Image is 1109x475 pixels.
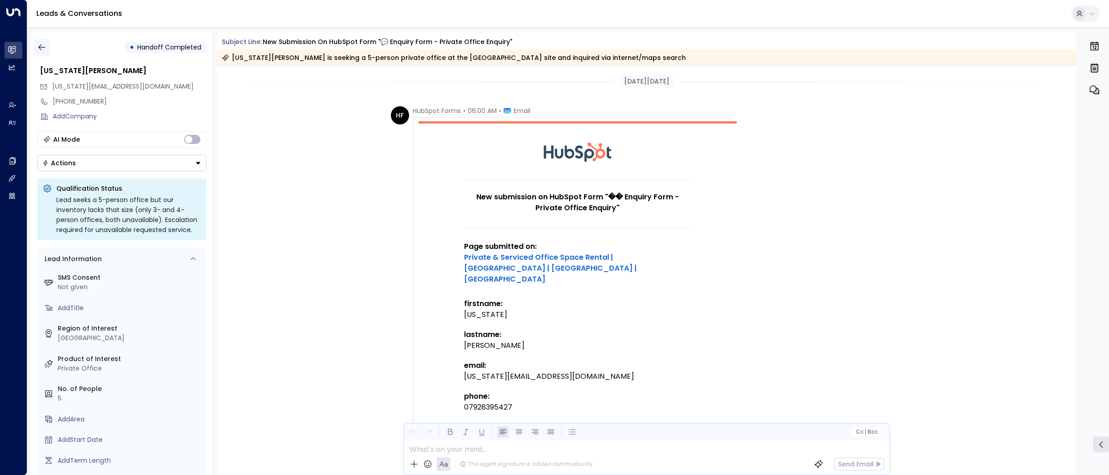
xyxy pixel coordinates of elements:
[464,360,486,371] strong: email:
[58,435,203,445] div: AddStart Date
[464,371,691,382] div: [US_STATE][EMAIL_ADDRESS][DOMAIN_NAME]
[58,324,203,333] label: Region of Interest
[855,429,877,435] span: Cc Bcc
[464,252,691,285] a: Private & Serviced Office Space Rental | [GEOGRAPHIC_DATA] | [GEOGRAPHIC_DATA] | [GEOGRAPHIC_DATA]
[58,303,203,313] div: AddTitle
[852,428,881,436] button: Cc|Bcc
[864,429,866,435] span: |
[58,273,203,282] label: SMS Consent
[464,241,691,284] strong: Page submitted on:
[468,106,497,115] span: 06:00 AM
[464,402,691,413] div: 07928395427
[499,106,501,115] span: •
[58,456,203,465] div: AddTerm Length
[423,426,434,438] button: Redo
[407,426,418,438] button: Undo
[222,37,262,46] span: Subject Line:
[464,391,490,401] strong: phone:
[53,112,206,121] div: AddCompany
[222,53,686,62] div: [US_STATE][PERSON_NAME] is seeking a 5-person private office at the [GEOGRAPHIC_DATA] site and in...
[460,460,593,468] div: The agent signature is added automatically
[53,135,80,144] div: AI Mode
[53,97,206,106] div: [PHONE_NUMBER]
[56,184,201,193] p: Qualification Status
[413,106,461,115] span: HubSpot Forms
[58,394,203,403] div: 5
[464,340,691,351] div: [PERSON_NAME]
[42,159,76,167] div: Actions
[58,415,203,424] div: AddArea
[130,39,134,55] div: •
[58,364,203,373] div: Private Office
[464,329,501,340] strong: lastname:
[464,422,536,432] strong: site___dropdown:
[464,309,691,320] div: [US_STATE]
[58,282,203,292] div: Not given
[464,192,691,213] h1: New submission on HubSpot Form "�� Enquiry Form - Private Office Enquiry"
[41,254,102,264] div: Lead Information
[263,37,512,47] div: New submission on HubSpot Form "💬 Enquiry Form - Private Office Enquiry"
[58,384,203,394] label: No. of People
[58,333,203,343] div: [GEOGRAPHIC_DATA]
[137,43,201,52] span: Handoff Completed
[37,155,206,171] button: Actions
[56,195,201,235] div: Lead seeks a 5-person office but our inventory lacks that size (only 3- and 4-person offices, bot...
[36,8,122,19] a: Leads & Conversations
[40,65,206,76] div: [US_STATE][PERSON_NAME]
[52,82,194,91] span: [US_STATE][EMAIL_ADDRESS][DOMAIN_NAME]
[52,82,194,91] span: georgia.p@wildwatersseafood.com
[514,106,530,115] span: Email
[37,155,206,171] div: Button group with a nested menu
[464,298,503,309] strong: firstname:
[391,106,409,124] div: HF
[58,354,203,364] label: Product of Interest
[544,124,612,180] img: HubSpot
[620,75,673,88] div: [DATE][DATE]
[463,106,465,115] span: •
